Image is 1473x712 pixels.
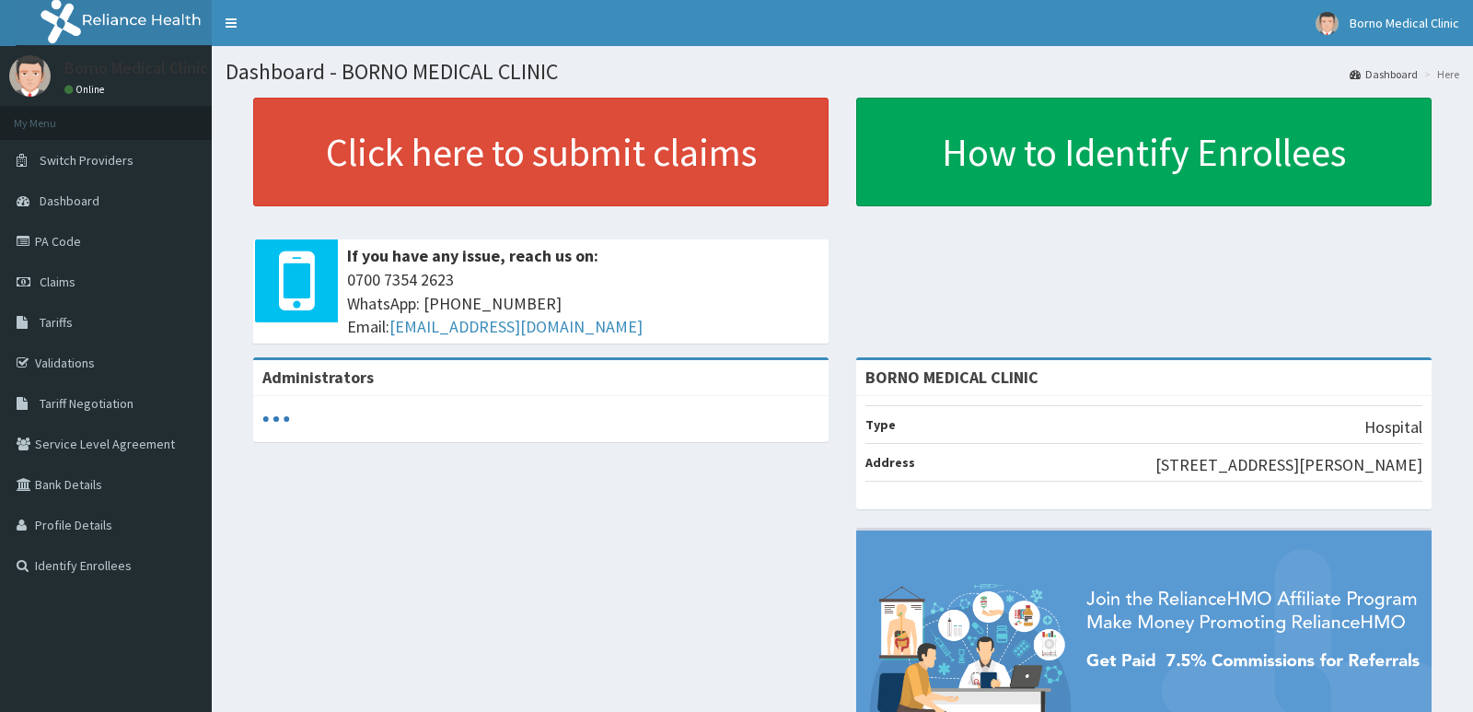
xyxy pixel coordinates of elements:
a: Online [64,83,109,96]
span: 0700 7354 2623 WhatsApp: [PHONE_NUMBER] Email: [347,268,819,339]
a: Click here to submit claims [253,98,829,206]
span: Borno Medical Clinic [1350,15,1459,31]
span: Switch Providers [40,152,133,169]
img: User Image [1316,12,1339,35]
svg: audio-loading [262,405,290,433]
li: Here [1420,66,1459,82]
span: Tariff Negotiation [40,395,133,412]
span: Claims [40,274,75,290]
h1: Dashboard - BORNO MEDICAL CLINIC [226,60,1459,84]
b: Type [865,416,896,433]
b: If you have any issue, reach us on: [347,245,598,266]
p: Borno Medical Clinic [64,60,208,76]
span: Dashboard [40,193,99,209]
img: User Image [9,55,51,97]
a: Dashboard [1350,66,1418,82]
p: Hospital [1364,415,1422,439]
b: Address [865,454,915,471]
a: [EMAIL_ADDRESS][DOMAIN_NAME] [389,316,643,337]
span: Tariffs [40,314,73,331]
strong: BORNO MEDICAL CLINIC [865,367,1038,388]
p: [STREET_ADDRESS][PERSON_NAME] [1155,453,1422,477]
a: How to Identify Enrollees [856,98,1432,206]
b: Administrators [262,367,374,388]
